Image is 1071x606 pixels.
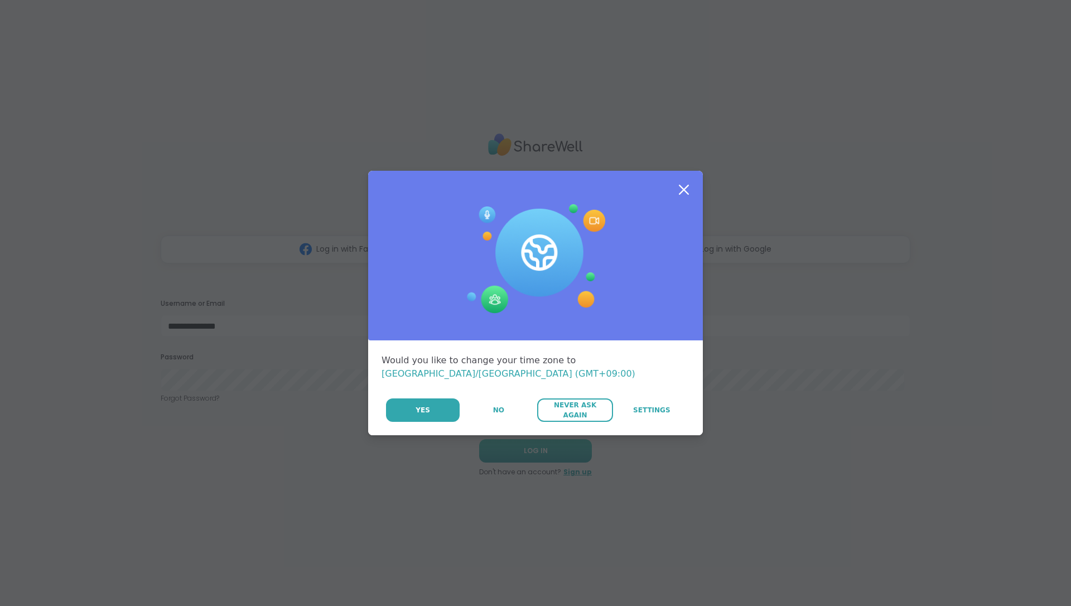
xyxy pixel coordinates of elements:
[537,398,612,422] button: Never Ask Again
[466,204,605,314] img: Session Experience
[633,405,670,415] span: Settings
[493,405,504,415] span: No
[382,368,635,379] span: [GEOGRAPHIC_DATA]/[GEOGRAPHIC_DATA] (GMT+09:00)
[461,398,536,422] button: No
[416,405,430,415] span: Yes
[386,398,460,422] button: Yes
[614,398,689,422] a: Settings
[382,354,689,381] div: Would you like to change your time zone to
[543,400,607,420] span: Never Ask Again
